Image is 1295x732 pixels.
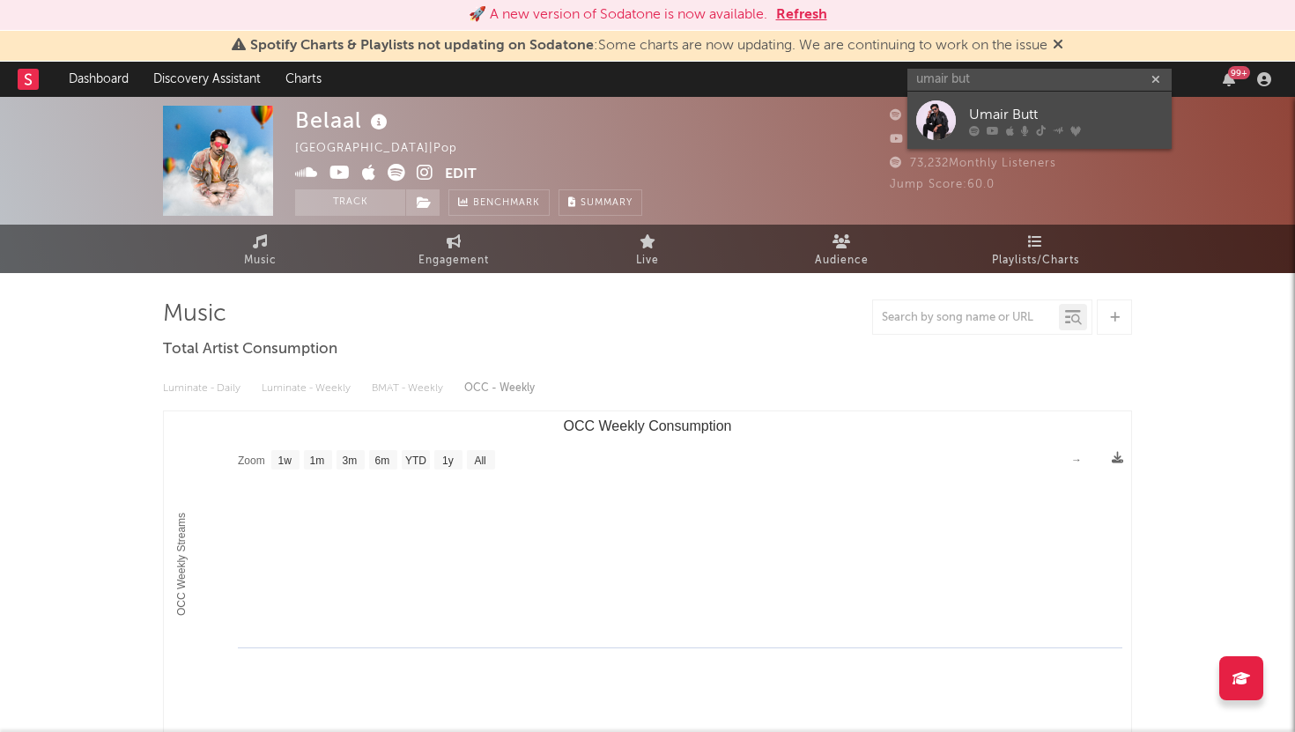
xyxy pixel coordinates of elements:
[250,39,1047,53] span: : Some charts are now updating. We are continuing to work on the issue
[295,106,392,135] div: Belaal
[776,4,827,26] button: Refresh
[343,455,358,467] text: 3m
[469,4,767,26] div: 🚀 A new version of Sodatone is now available.
[744,225,938,273] a: Audience
[1223,72,1235,86] button: 99+
[938,225,1132,273] a: Playlists/Charts
[551,225,744,273] a: Live
[238,455,265,467] text: Zoom
[448,189,550,216] a: Benchmark
[56,62,141,97] a: Dashboard
[473,193,540,214] span: Benchmark
[559,189,642,216] button: Summary
[564,418,732,433] text: OCC Weekly Consumption
[405,455,426,467] text: YTD
[357,225,551,273] a: Engagement
[474,455,485,467] text: All
[890,179,995,190] span: Jump Score: 60.0
[1053,39,1063,53] span: Dismiss
[445,164,477,186] button: Edit
[418,250,489,271] span: Engagement
[890,158,1056,169] span: 73,232 Monthly Listeners
[244,250,277,271] span: Music
[310,455,325,467] text: 1m
[163,339,337,360] span: Total Artist Consumption
[890,110,932,122] span: 267
[175,513,188,616] text: OCC Weekly Streams
[890,134,957,145] span: 151,000
[907,92,1172,149] a: Umair Butt
[969,104,1163,125] div: Umair Butt
[907,69,1172,91] input: Search for artists
[141,62,273,97] a: Discovery Assistant
[250,39,594,53] span: Spotify Charts & Playlists not updating on Sodatone
[163,225,357,273] a: Music
[295,189,405,216] button: Track
[278,455,292,467] text: 1w
[636,250,659,271] span: Live
[1228,66,1250,79] div: 99 +
[442,455,454,467] text: 1y
[1071,454,1082,466] text: →
[873,311,1059,325] input: Search by song name or URL
[992,250,1079,271] span: Playlists/Charts
[581,198,633,208] span: Summary
[295,138,477,159] div: [GEOGRAPHIC_DATA] | Pop
[273,62,334,97] a: Charts
[375,455,390,467] text: 6m
[815,250,869,271] span: Audience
